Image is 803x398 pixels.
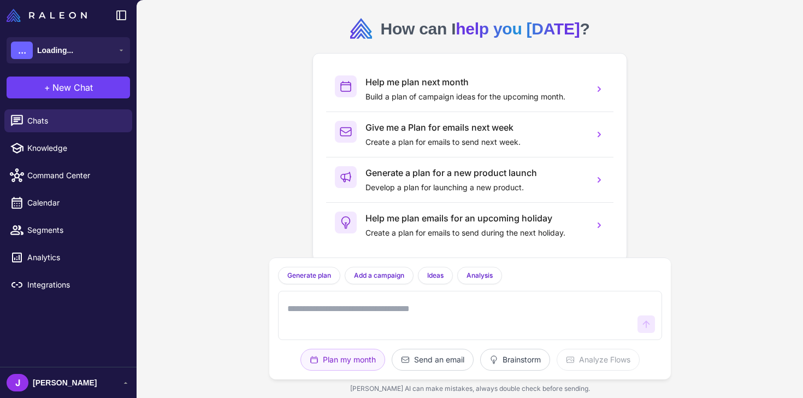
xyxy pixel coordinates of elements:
span: Add a campaign [354,271,404,280]
div: ... [11,42,33,59]
p: Develop a plan for launching a new product. [365,182,585,194]
span: Analysis [467,271,493,280]
h3: Give me a Plan for emails next week [365,121,585,134]
button: Add a campaign [345,267,414,284]
p: Create a plan for emails to send next week. [365,136,585,148]
a: Calendar [4,191,132,214]
a: Integrations [4,273,132,296]
h3: Generate a plan for a new product launch [365,166,585,179]
a: Command Center [4,164,132,187]
span: Ideas [427,271,444,280]
button: Send an email [392,349,474,371]
p: Create a plan for emails to send during the next holiday. [365,227,585,239]
button: Brainstorm [480,349,550,371]
div: [PERSON_NAME] AI can make mistakes, always double check before sending. [269,379,671,398]
span: Loading... [37,44,73,56]
img: Raleon Logo [7,9,87,22]
h3: Help me plan emails for an upcoming holiday [365,212,585,225]
h2: How can I ? [381,18,590,40]
button: ...Loading... [7,37,130,63]
span: Generate plan [287,271,331,280]
a: Chats [4,109,132,132]
button: Plan my month [300,349,385,371]
span: Calendar [27,197,123,209]
span: Chats [27,115,123,127]
a: Segments [4,219,132,242]
button: +New Chat [7,77,130,98]
span: Analytics [27,251,123,264]
a: Analytics [4,246,132,269]
span: [PERSON_NAME] [33,377,97,389]
p: Build a plan of campaign ideas for the upcoming month. [365,91,585,103]
span: Integrations [27,279,123,291]
span: Knowledge [27,142,123,154]
button: Ideas [418,267,453,284]
span: Segments [27,224,123,236]
span: Command Center [27,169,123,182]
button: Analyze Flows [557,349,640,371]
a: Knowledge [4,137,132,160]
span: + [44,81,50,94]
div: J [7,374,28,391]
span: New Chat [52,81,93,94]
button: Analysis [457,267,502,284]
h3: Help me plan next month [365,75,585,89]
span: help you [DATE] [456,20,580,38]
button: Generate plan [278,267,340,284]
